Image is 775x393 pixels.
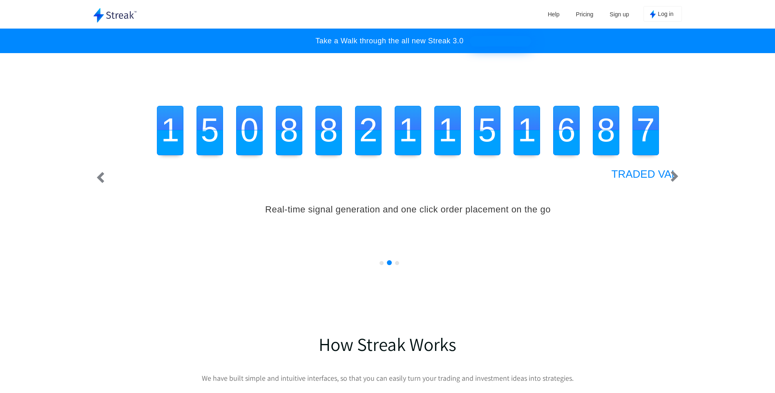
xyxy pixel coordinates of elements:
button: right_arrow [667,170,682,183]
span: 5 [478,112,496,149]
div: Real-time signal generation and one click order placement on the go [102,194,715,217]
span: 7 [637,112,655,149]
span: 1 [518,112,536,149]
a: Pricing [572,8,598,20]
span: 1 [438,112,457,149]
img: kite_logo [650,10,656,18]
p: Take a Walk through the all new Streak 3.0 [307,37,464,45]
img: right_arrow [670,171,678,182]
span: 6 [557,112,576,149]
a: Help [544,8,564,20]
span: 8 [319,112,338,149]
img: left_arrow [97,172,105,183]
span: 5 [201,112,219,149]
h3: TRADED VALUE [612,168,715,181]
button: WATCH NOW [470,36,531,47]
span: 1 [161,112,179,149]
a: Sign up [605,8,633,20]
span: 8 [280,112,298,149]
img: logo [94,8,137,22]
h1: How Streak Works [94,332,682,356]
button: left_arrow [94,170,108,183]
span: Log in [658,11,673,18]
span: 8 [597,112,615,149]
span: 2 [359,112,377,149]
span: 1 [399,112,417,149]
button: Log in [643,6,682,22]
p: We have built simple and intuitive interfaces, so that you can easily turn your trading and inves... [94,373,682,384]
span: 0 [240,112,259,149]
